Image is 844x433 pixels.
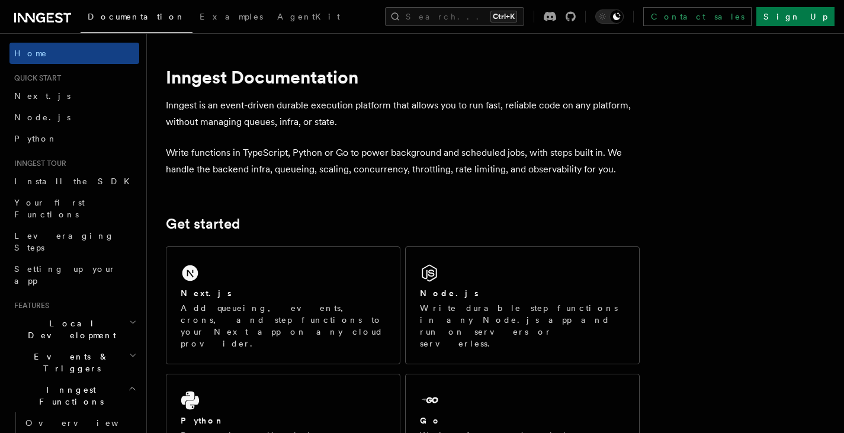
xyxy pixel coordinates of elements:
button: Toggle dark mode [595,9,624,24]
button: Local Development [9,313,139,346]
a: Home [9,43,139,64]
a: Documentation [81,4,192,33]
span: Inngest Functions [9,384,128,408]
span: Python [14,134,57,143]
h2: Node.js [420,287,479,299]
span: Home [14,47,47,59]
p: Write functions in TypeScript, Python or Go to power background and scheduled jobs, with steps bu... [166,145,640,178]
span: Next.js [14,91,70,101]
a: Sign Up [756,7,835,26]
a: Next.jsAdd queueing, events, crons, and step functions to your Next app on any cloud provider. [166,246,400,364]
span: Quick start [9,73,61,83]
a: Get started [166,216,240,232]
h1: Inngest Documentation [166,66,640,88]
span: AgentKit [277,12,340,21]
span: Node.js [14,113,70,122]
button: Search...Ctrl+K [385,7,524,26]
span: Inngest tour [9,159,66,168]
h2: Python [181,415,224,426]
kbd: Ctrl+K [490,11,517,23]
a: Setting up your app [9,258,139,291]
a: Leveraging Steps [9,225,139,258]
span: Leveraging Steps [14,231,114,252]
p: Write durable step functions in any Node.js app and run on servers or serverless. [420,302,625,349]
button: Inngest Functions [9,379,139,412]
span: Features [9,301,49,310]
a: Node.js [9,107,139,128]
a: AgentKit [270,4,347,32]
a: Next.js [9,85,139,107]
p: Inngest is an event-driven durable execution platform that allows you to run fast, reliable code ... [166,97,640,130]
span: Your first Functions [14,198,85,219]
a: Node.jsWrite durable step functions in any Node.js app and run on servers or serverless. [405,246,640,364]
button: Events & Triggers [9,346,139,379]
a: Contact sales [643,7,752,26]
a: Install the SDK [9,171,139,192]
span: Documentation [88,12,185,21]
span: Overview [25,418,147,428]
span: Local Development [9,317,129,341]
span: Setting up your app [14,264,116,286]
p: Add queueing, events, crons, and step functions to your Next app on any cloud provider. [181,302,386,349]
span: Events & Triggers [9,351,129,374]
a: Your first Functions [9,192,139,225]
span: Examples [200,12,263,21]
h2: Go [420,415,441,426]
a: Python [9,128,139,149]
h2: Next.js [181,287,232,299]
a: Examples [192,4,270,32]
span: Install the SDK [14,177,137,186]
